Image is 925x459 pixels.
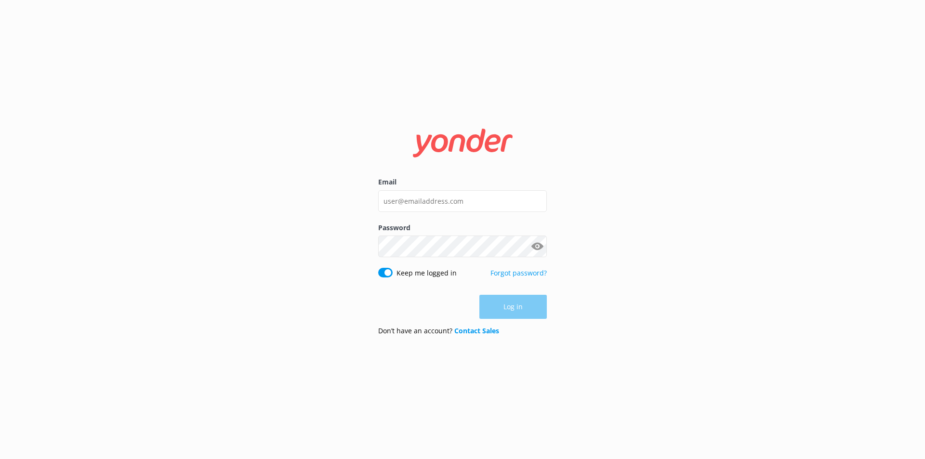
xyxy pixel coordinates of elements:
[490,268,547,277] a: Forgot password?
[396,268,457,278] label: Keep me logged in
[378,190,547,212] input: user@emailaddress.com
[378,223,547,233] label: Password
[528,237,547,256] button: Show password
[454,326,499,335] a: Contact Sales
[378,326,499,336] p: Don’t have an account?
[378,177,547,187] label: Email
